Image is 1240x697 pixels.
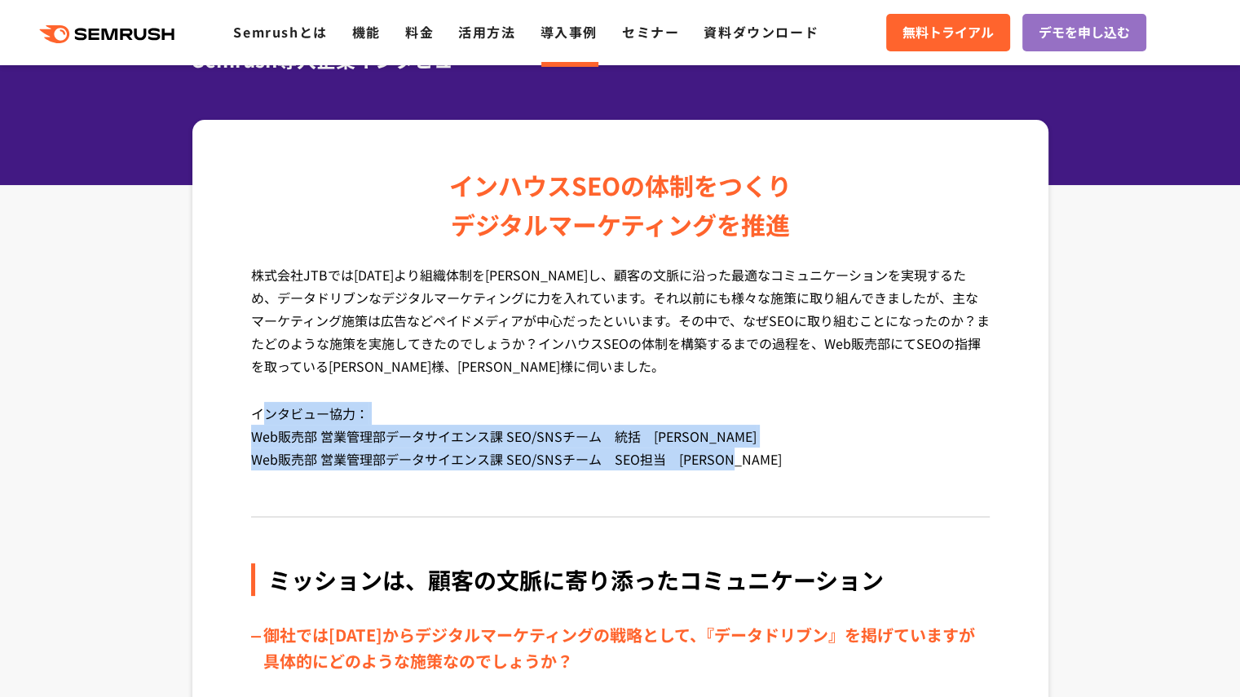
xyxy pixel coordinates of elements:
a: 無料トライアル [886,14,1010,51]
p: インタビュー協力： Web販売部 営業管理部データサイエンス課 SEO/SNSチーム 統括 [PERSON_NAME] Web販売部 営業管理部データサイエンス課 SEO/SNSチーム SEO担... [251,402,990,495]
a: Semrushとは [233,22,327,42]
div: 御社では[DATE]からデジタルマーケティングの戦略として、『データドリブン』を掲げていますが具体的にどのような施策なのでしょうか？ [251,622,990,674]
p: 株式会社JTBでは[DATE]より組織体制を[PERSON_NAME]し、顧客の文脈に沿った最適なコミュニケーションを実現するため、データドリブンなデジタルマーケティングに力を入れています。それ... [251,263,990,402]
a: 資料ダウンロード [704,22,819,42]
a: 導入事例 [541,22,598,42]
a: 機能 [352,22,381,42]
a: セミナー [622,22,679,42]
span: 無料トライアル [902,22,994,43]
div: インハウスSEOの体制をつくり デジタルマーケティングを推進 [449,165,792,244]
a: デモを申し込む [1022,14,1146,51]
div: ミッションは、顧客の文脈に寄り添ったコミュニケーション [251,563,990,596]
a: 料金 [405,22,434,42]
a: 活用方法 [458,22,515,42]
span: デモを申し込む [1039,22,1130,43]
